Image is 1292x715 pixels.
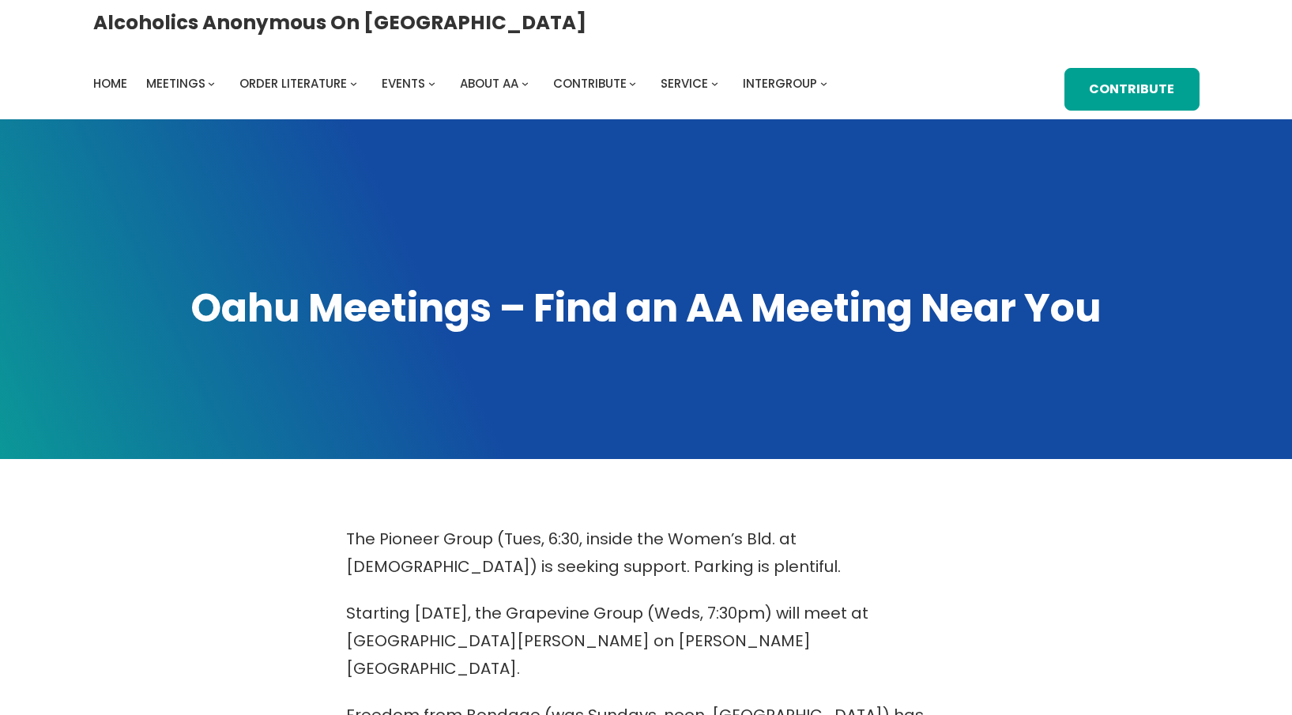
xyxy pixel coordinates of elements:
a: Contribute [553,73,627,95]
span: Home [93,75,127,92]
button: Order Literature submenu [350,80,357,87]
span: Intergroup [743,75,817,92]
span: Events [382,75,425,92]
span: Contribute [553,75,627,92]
button: Contribute submenu [629,80,636,87]
a: Events [382,73,425,95]
button: Intergroup submenu [820,80,827,87]
a: Contribute [1064,68,1199,111]
a: Service [661,73,708,95]
a: Alcoholics Anonymous on [GEOGRAPHIC_DATA] [93,5,586,40]
a: Home [93,73,127,95]
button: Meetings submenu [208,80,215,87]
button: Events submenu [428,80,435,87]
h1: Oahu Meetings – Find an AA Meeting Near You [93,282,1200,335]
button: About AA submenu [522,80,529,87]
p: Starting [DATE], the Grapevine Group (Weds, 7:30pm) will meet at [GEOGRAPHIC_DATA][PERSON_NAME] o... [346,600,947,683]
nav: Intergroup [93,73,833,95]
span: Order Literature [239,75,347,92]
p: The Pioneer Group (Tues, 6:30, inside the Women’s Bld. at [DEMOGRAPHIC_DATA]) is seeking support.... [346,525,947,581]
button: Service submenu [711,80,718,87]
span: Meetings [146,75,205,92]
a: Meetings [146,73,205,95]
span: Service [661,75,708,92]
span: About AA [460,75,518,92]
a: About AA [460,73,518,95]
a: Intergroup [743,73,817,95]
